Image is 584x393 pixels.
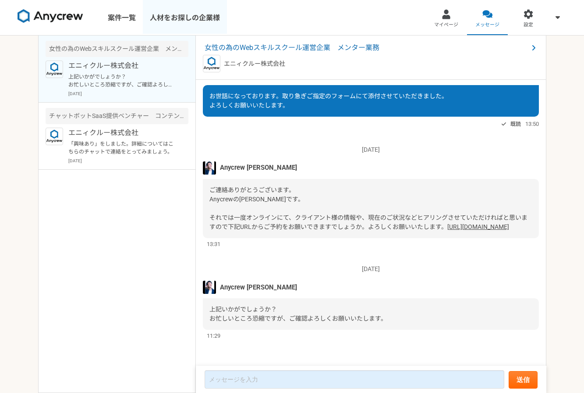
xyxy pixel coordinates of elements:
[220,282,297,292] span: Anycrew [PERSON_NAME]
[46,61,63,78] img: logo_text_blue_01.png
[68,128,177,138] p: エニィクルー株式会社
[68,90,188,97] p: [DATE]
[434,21,458,29] span: マイページ
[207,240,220,248] span: 13:31
[475,21,499,29] span: メッセージ
[18,9,83,23] img: 8DqYSo04kwAAAAASUVORK5CYII=
[524,21,533,29] span: 設定
[203,55,220,72] img: logo_text_blue_01.png
[209,306,387,322] span: 上記いかがでしょうか？ お忙しいところ恐縮ですが、ご確認よろしくお願いいたします。
[447,223,509,230] a: [URL][DOMAIN_NAME]
[46,128,63,145] img: logo_text_blue_01.png
[207,332,220,340] span: 11:29
[203,264,539,274] p: [DATE]
[46,108,188,124] div: チャットボットSaaS提供ベンチャー コンテンツマーケター
[68,140,177,156] p: 「興味あり」をしました。詳細についてはこちらのチャットで連絡をとってみましょう。
[209,93,448,109] span: お世話になっております。取り急ぎご指定のフォームにて添付させていただきました。 よろしくお願いいたします。
[46,41,188,57] div: 女性の為のWebスキルスクール運営企業 メンター業務
[203,161,216,175] img: S__5267474.jpg
[224,59,285,68] p: エニィクルー株式会社
[205,43,528,53] span: 女性の為のWebスキルスクール運営企業 メンター業務
[510,119,521,129] span: 既読
[203,281,216,294] img: S__5267474.jpg
[68,73,177,89] p: 上記いかがでしょうか？ お忙しいところ恐縮ですが、ご確認よろしくお願いいたします。
[525,120,539,128] span: 13:50
[203,145,539,154] p: [DATE]
[209,186,527,230] span: ご連絡ありがとうございます。 Anycrewの[PERSON_NAME]です。 それでは一度オンラインにて、クライアント様の情報や、現在のご状況などヒアリングさせていただければと思いますので下記...
[220,163,297,172] span: Anycrew [PERSON_NAME]
[68,157,188,164] p: [DATE]
[509,371,538,389] button: 送信
[68,61,177,71] p: エニィクルー株式会社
